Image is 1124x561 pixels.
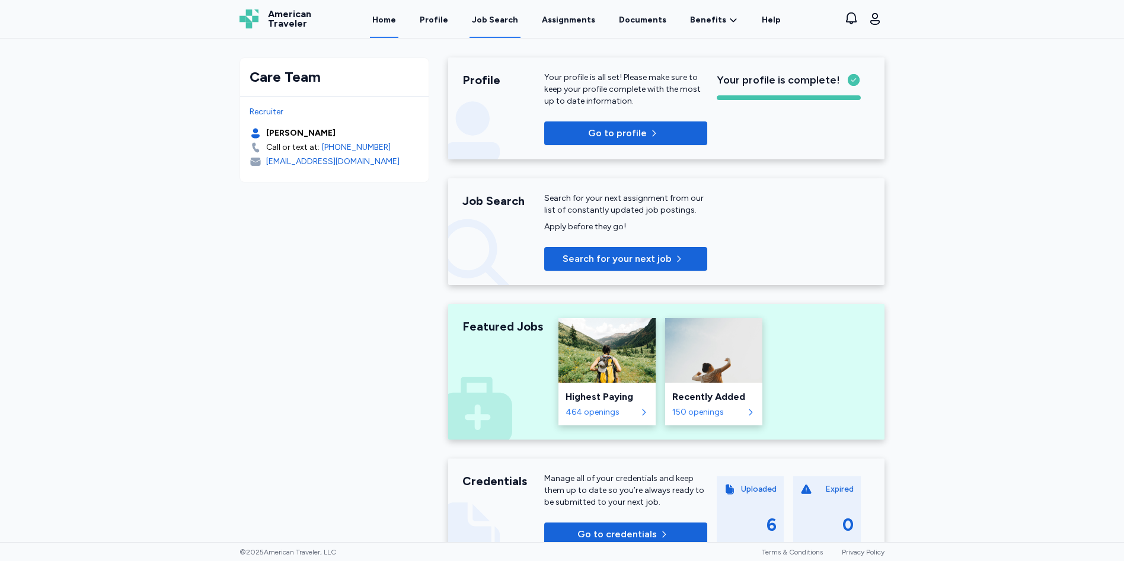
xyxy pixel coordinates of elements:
a: Terms & Conditions [762,548,823,556]
div: Profile [462,72,544,88]
button: Search for your next job [544,247,707,271]
div: Highest Paying [566,390,649,404]
div: Recruiter [250,106,419,118]
div: Job Search [462,193,544,209]
div: Apply before they go! [544,221,707,233]
div: Credentials [462,473,544,489]
span: Go to profile [588,126,647,140]
div: Featured Jobs [462,318,544,335]
div: Call or text at: [266,142,320,153]
span: © 2025 American Traveler, LLC [240,547,336,557]
div: Search for your next assignment from our list of constantly updated job postings. [544,193,707,216]
span: American Traveler [268,9,311,28]
div: Your profile is all set! Please make sure to keep your profile complete with the most up to date ... [544,72,707,107]
img: Logo [240,9,258,28]
div: 6 [767,514,777,536]
a: Highest PayingHighest Paying464 openings [558,318,656,425]
a: Privacy Policy [842,548,884,556]
div: Expired [825,483,854,495]
img: Highest Paying [558,318,656,383]
a: [PHONE_NUMBER] [322,142,391,153]
div: [EMAIL_ADDRESS][DOMAIN_NAME] [266,156,400,168]
div: Care Team [250,68,419,86]
a: Job Search [470,1,521,38]
button: Go to credentials [544,522,707,546]
a: Benefits [690,14,738,26]
span: Go to credentials [577,527,657,541]
div: 150 openings [672,406,743,418]
span: Search for your next job [563,252,672,266]
span: Your profile is complete! [717,72,840,88]
div: 0 [842,514,854,536]
img: Recently Added [665,318,762,383]
div: 464 openings [566,406,637,418]
div: [PERSON_NAME] [266,127,336,139]
a: Home [370,1,398,38]
div: Recently Added [672,390,755,404]
div: Uploaded [741,483,777,495]
div: Job Search [472,14,518,26]
a: Recently AddedRecently Added150 openings [665,318,762,425]
span: Benefits [690,14,726,26]
button: Go to profile [544,121,707,145]
div: Manage all of your credentials and keep them up to date so you’re always ready to be submitted to... [544,473,707,508]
